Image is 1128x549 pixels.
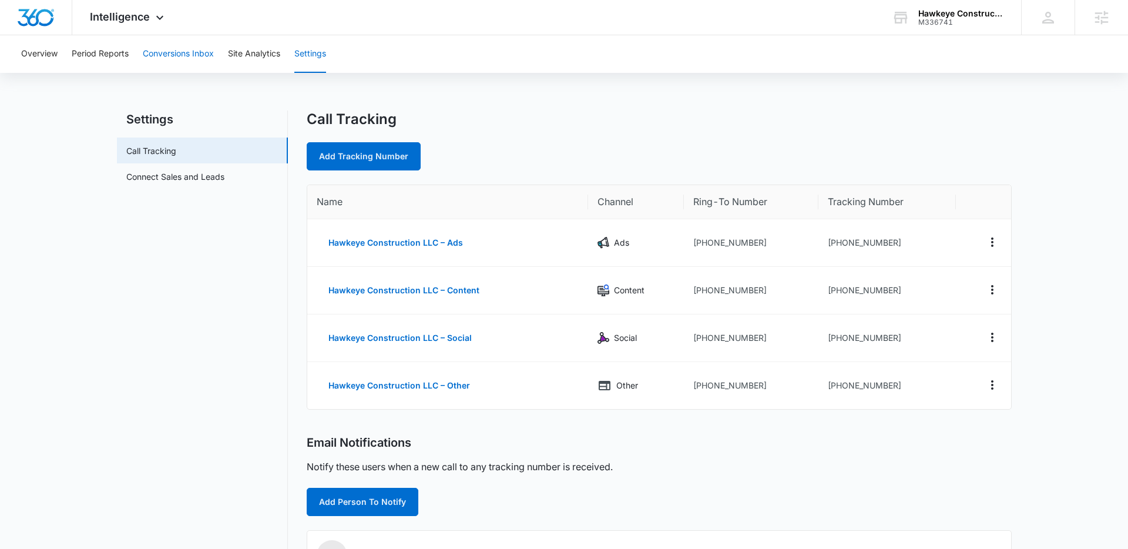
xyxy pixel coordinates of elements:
a: Add Tracking Number [307,142,421,170]
button: Site Analytics [228,35,280,73]
button: Actions [983,376,1002,394]
button: Actions [983,328,1002,347]
span: Intelligence [90,11,150,23]
th: Channel [588,185,684,219]
button: Hawkeye Construction LLC – Social [317,324,484,352]
p: Social [614,332,637,344]
td: [PHONE_NUMBER] [684,267,819,314]
h2: Settings [117,111,288,128]
td: [PHONE_NUMBER] [818,362,956,409]
td: [PHONE_NUMBER] [818,314,956,362]
th: Tracking Number [818,185,956,219]
button: Add Person To Notify [307,488,418,516]
h2: Email Notifications [307,436,411,450]
button: Actions [983,233,1002,252]
td: [PHONE_NUMBER] [818,219,956,267]
button: Overview [21,35,58,73]
td: [PHONE_NUMBER] [684,219,819,267]
th: Name [307,185,588,219]
button: Settings [294,35,326,73]
button: Period Reports [72,35,129,73]
p: Notify these users when a new call to any tracking number is received. [307,460,613,474]
img: Content [597,284,609,296]
td: [PHONE_NUMBER] [684,314,819,362]
h1: Call Tracking [307,111,397,128]
div: account id [918,18,1004,26]
p: Ads [614,236,629,249]
td: [PHONE_NUMBER] [684,362,819,409]
a: Call Tracking [126,145,176,157]
button: Hawkeye Construction LLC – Ads [317,229,475,257]
button: Actions [983,280,1002,299]
td: [PHONE_NUMBER] [818,267,956,314]
p: Content [614,284,644,297]
button: Hawkeye Construction LLC – Other [317,371,482,400]
button: Hawkeye Construction LLC – Content [317,276,491,304]
img: Ads [597,237,609,249]
p: Other [616,379,638,392]
a: Connect Sales and Leads [126,170,224,183]
div: account name [918,9,1004,18]
img: Social [597,332,609,344]
th: Ring-To Number [684,185,819,219]
button: Conversions Inbox [143,35,214,73]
